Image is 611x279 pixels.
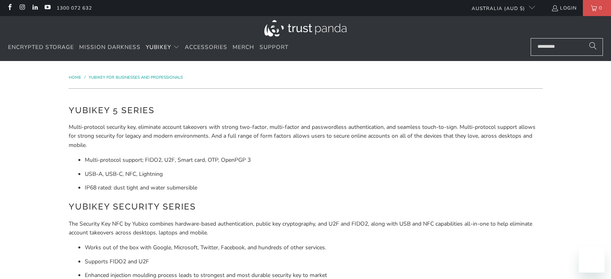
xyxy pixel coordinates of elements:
[57,4,92,12] a: 1300 072 632
[579,247,605,273] iframe: Button to launch messaging window
[146,43,171,51] span: YubiKey
[69,220,543,238] p: The Security Key NFC by Yubico combines hardware-based authentication, public key cryptography, a...
[8,38,74,57] a: Encrypted Storage
[260,38,288,57] a: Support
[18,5,25,11] a: Trust Panda Australia on Instagram
[79,38,141,57] a: Mission Darkness
[146,38,180,57] summary: YubiKey
[85,243,543,252] li: Works out of the box with Google, Microsoft, Twitter, Facebook, and hundreds of other services.
[185,38,227,57] a: Accessories
[31,5,38,11] a: Trust Panda Australia on LinkedIn
[84,75,86,80] span: /
[69,104,543,117] h2: YubiKey 5 Series
[89,75,183,80] a: YubiKey for Businesses and Professionals
[79,43,141,51] span: Mission Darkness
[6,5,13,11] a: Trust Panda Australia on Facebook
[551,4,577,12] a: Login
[69,200,543,213] h2: YubiKey Security Series
[8,38,288,57] nav: Translation missing: en.navigation.header.main_nav
[69,75,81,80] span: Home
[85,183,543,192] li: IP68 rated: dust tight and water submersible
[185,43,227,51] span: Accessories
[69,123,543,150] p: Multi-protocol security key, eliminate account takeovers with strong two-factor, multi-factor and...
[8,43,74,51] span: Encrypted Storage
[233,38,254,57] a: Merch
[85,170,543,179] li: USB-A, USB-C, NFC, Lightning
[69,75,82,80] a: Home
[85,156,543,165] li: Multi-protocol support; FIDO2, U2F, Smart card, OTP, OpenPGP 3
[85,257,543,266] li: Supports FIDO2 and U2F
[583,38,603,56] button: Search
[260,43,288,51] span: Support
[531,38,603,56] input: Search...
[233,43,254,51] span: Merch
[264,20,347,37] img: Trust Panda Australia
[44,5,51,11] a: Trust Panda Australia on YouTube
